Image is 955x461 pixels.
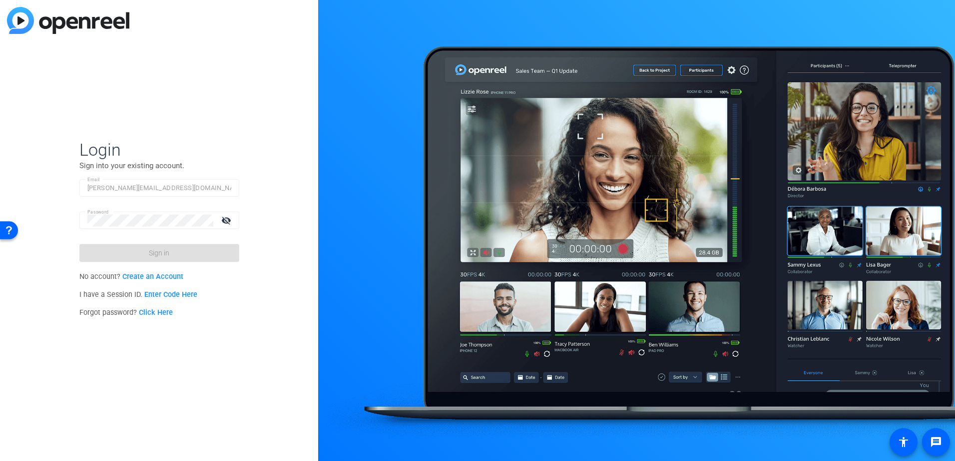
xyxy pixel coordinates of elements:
mat-icon: visibility_off [215,213,239,228]
a: Create an Account [122,272,183,281]
input: Enter Email Address [87,182,231,194]
span: I have a Session ID. [79,290,198,299]
mat-label: Password [87,209,109,215]
a: Click Here [139,308,173,317]
span: Forgot password? [79,308,173,317]
img: blue-gradient.svg [7,7,129,34]
mat-label: Email [87,177,100,182]
mat-icon: message [930,436,942,448]
span: No account? [79,272,184,281]
p: Sign into your existing account. [79,160,239,171]
mat-icon: accessibility [898,436,910,448]
span: Login [79,139,239,160]
a: Enter Code Here [144,290,197,299]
